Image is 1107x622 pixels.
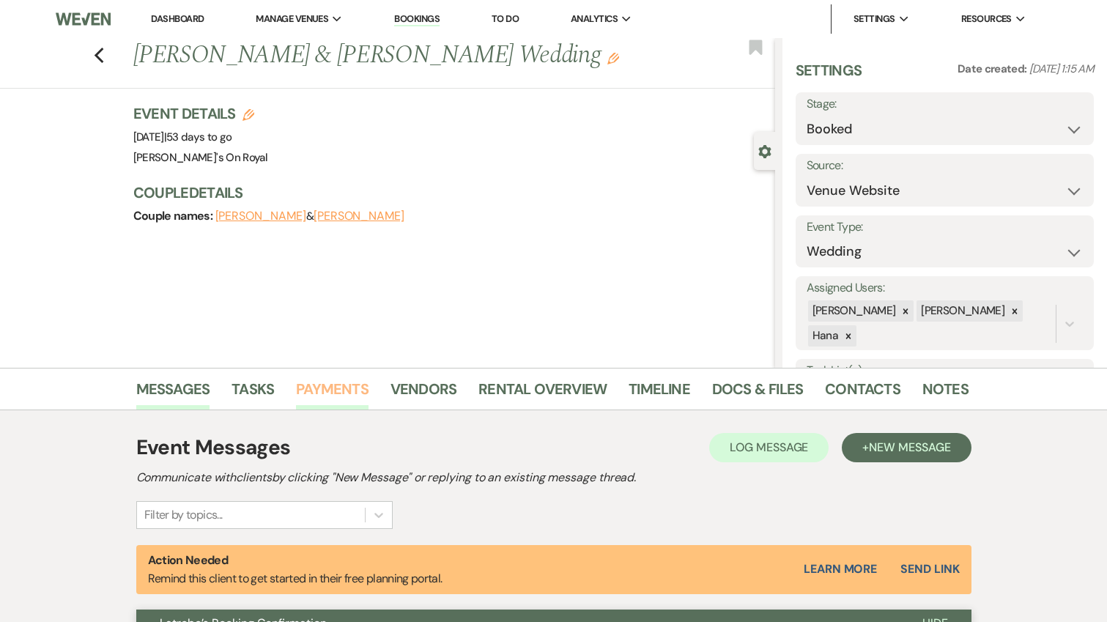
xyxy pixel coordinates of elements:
button: Edit [607,51,619,64]
button: Log Message [709,433,829,462]
a: Vendors [390,377,456,410]
button: Send Link [900,563,959,575]
button: +New Message [842,433,971,462]
span: Couple names: [133,208,215,223]
label: Stage: [807,94,1083,115]
h2: Communicate with clients by clicking "New Message" or replying to an existing message thread. [136,469,971,486]
a: Contacts [825,377,900,410]
span: [PERSON_NAME]'s On Royal [133,150,268,165]
span: & [215,209,404,223]
span: | [164,130,232,144]
a: Dashboard [151,12,204,25]
a: Notes [922,377,969,410]
h3: Settings [796,60,862,92]
span: Manage Venues [256,12,328,26]
h3: Event Details [133,103,268,124]
button: [PERSON_NAME] [215,210,306,222]
span: Log Message [730,440,808,455]
div: [PERSON_NAME] [917,300,1007,322]
h1: [PERSON_NAME] & [PERSON_NAME] Wedding [133,38,641,73]
span: Resources [961,12,1012,26]
span: Settings [854,12,895,26]
a: Bookings [394,12,440,26]
h1: Event Messages [136,432,291,463]
span: New Message [869,440,950,455]
div: Hana [808,325,840,347]
label: Task List(s): [807,360,1083,382]
span: Analytics [571,12,618,26]
a: Payments [296,377,369,410]
label: Event Type: [807,217,1083,238]
label: Source: [807,155,1083,177]
label: Assigned Users: [807,278,1083,299]
div: Filter by topics... [144,506,223,524]
button: Close lead details [758,144,771,158]
button: [PERSON_NAME] [314,210,404,222]
a: To Do [492,12,519,25]
a: Learn More [804,560,877,578]
span: [DATE] [133,130,232,144]
img: Weven Logo [56,4,111,34]
p: Remind this client to get started in their free planning portal. [148,551,443,588]
a: Tasks [232,377,274,410]
span: 53 days to go [166,130,232,144]
a: Rental Overview [478,377,607,410]
a: Docs & Files [712,377,803,410]
a: Timeline [629,377,690,410]
div: [PERSON_NAME] [808,300,898,322]
span: Date created: [958,62,1029,76]
span: [DATE] 1:15 AM [1029,62,1094,76]
h3: Couple Details [133,182,760,203]
a: Messages [136,377,210,410]
strong: Action Needed [148,552,229,568]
